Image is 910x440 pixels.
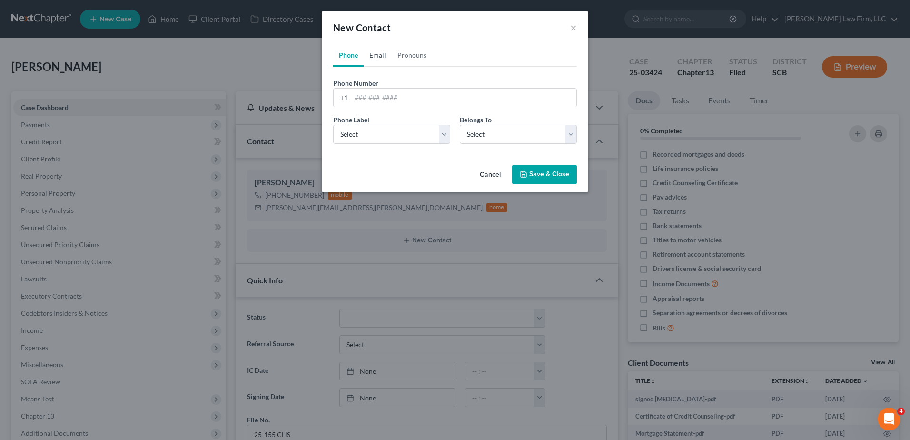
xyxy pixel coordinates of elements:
span: 4 [897,408,905,415]
span: Belongs To [460,116,492,124]
span: New Contact [333,22,391,33]
span: Phone Label [333,116,369,124]
button: Save & Close [512,165,577,185]
div: +1 [334,89,351,107]
button: Cancel [472,166,508,185]
span: Phone Number [333,79,378,87]
a: Pronouns [392,44,432,67]
button: × [570,22,577,33]
iframe: Intercom live chat [878,408,900,430]
a: Email [364,44,392,67]
a: Phone [333,44,364,67]
input: ###-###-#### [351,89,576,107]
